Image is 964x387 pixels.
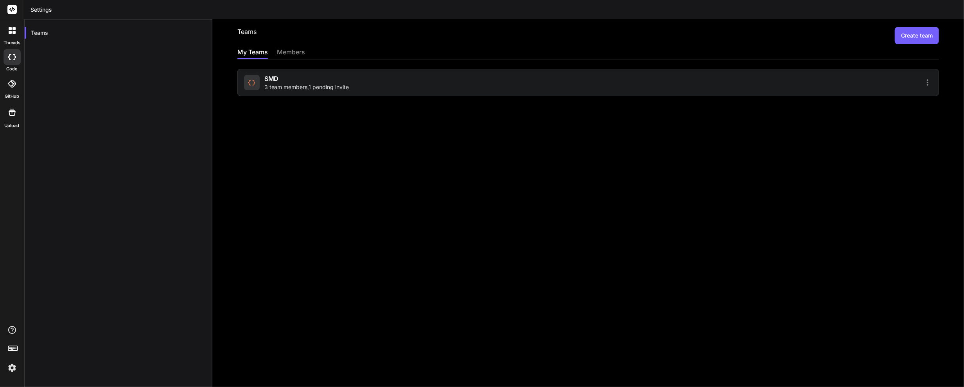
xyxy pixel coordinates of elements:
[5,361,19,374] img: settings
[264,74,279,83] span: SMD
[5,93,19,100] label: GitHub
[7,66,18,72] label: code
[25,24,212,41] div: Teams
[237,27,257,44] h2: Teams
[237,47,268,58] div: My Teams
[277,47,305,58] div: members
[5,122,20,129] label: Upload
[4,39,20,46] label: threads
[264,83,349,91] span: 3 team members , 1 pending invite
[895,27,939,44] button: Create team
